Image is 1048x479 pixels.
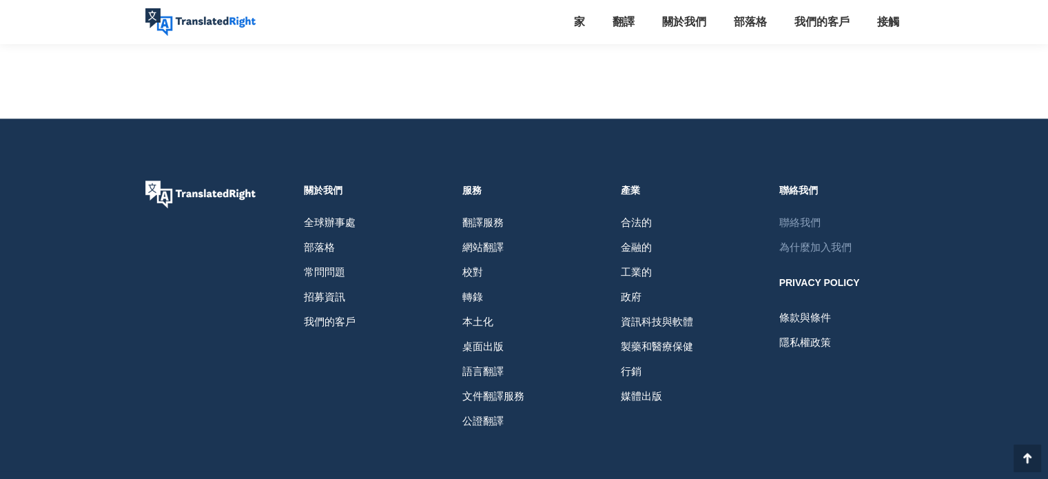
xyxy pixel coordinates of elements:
font: 文件翻譯服務 [462,390,524,402]
font: 家 [574,15,585,28]
font: 網站翻譯 [462,241,504,253]
font: 翻譯 [613,15,635,28]
font: 校對 [462,266,483,278]
font: 隱私權政策 [779,336,831,348]
a: 公證翻譯 [462,409,586,434]
font: 聯絡我們 [779,185,818,196]
font: 關於我們 [662,15,706,28]
a: 隱私權政策 [779,330,903,355]
font: 部落格 [734,15,767,28]
font: 條款與條件 [779,312,831,323]
font: 部落格 [304,241,335,253]
a: 網站翻譯 [462,235,586,260]
font: 本土化 [462,316,493,327]
a: 製藥和醫療保健 [621,334,745,359]
font: 為什麼加入我們 [779,241,852,253]
a: 為什麼加入我們 [779,235,903,260]
font: 語言翻譯 [462,365,504,377]
font: 行銷 [621,365,641,377]
a: 桌面出版 [462,334,586,359]
font: 桌面出版 [462,340,504,352]
a: 我們的客戶 [790,12,854,32]
font: 服務 [462,185,482,196]
a: 家 [570,12,589,32]
a: 接觸 [873,12,903,32]
a: 合法的 [621,210,745,235]
a: 關於我們 [658,12,710,32]
font: 資訊科技與軟體 [621,316,693,327]
a: 部落格 [304,235,428,260]
a: 本土化 [462,309,586,334]
a: 翻譯 [608,12,639,32]
font: 聯絡我們 [779,216,821,228]
img: 右譯 [145,8,256,36]
font: 我們的客戶 [304,316,356,327]
font: 常問問題 [304,266,345,278]
a: 政府 [621,285,745,309]
font: 媒體出版 [621,390,662,402]
a: 資訊科技與軟體 [621,309,745,334]
font: 政府 [621,291,641,303]
font: 翻譯服務 [462,216,504,228]
font: 產業 [621,185,640,196]
font: 公證翻譯 [462,415,504,427]
a: 條款與條件 [779,305,903,330]
a: 轉錄 [462,285,586,309]
a: 工業的 [621,260,745,285]
font: 我們的客戶 [794,15,850,28]
font: 招募資訊 [304,291,345,303]
a: 媒體出版 [621,384,745,409]
a: 校對 [462,260,586,285]
font: 全球辦事處 [304,216,356,228]
a: 我們的客戶 [304,309,428,334]
a: 語言翻譯 [462,359,586,384]
font: 合法的 [621,216,652,228]
a: 翻譯服務 [462,210,586,235]
font: 關於我們 [304,185,342,196]
font: 金融的 [621,241,652,253]
font: 接觸 [877,15,899,28]
a: 部落格 [730,12,771,32]
a: 聯絡我們 [779,210,903,235]
font: 轉錄 [462,291,483,303]
a: 文件翻譯服務 [462,384,586,409]
a: 招募資訊 [304,285,428,309]
a: 全球辦事處 [304,210,428,235]
a: 常問問題 [304,260,428,285]
a: 行銷 [621,359,745,384]
font: 製藥和醫療保健 [621,340,693,352]
font: 工業的 [621,266,652,278]
a: 金融的 [621,235,745,260]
